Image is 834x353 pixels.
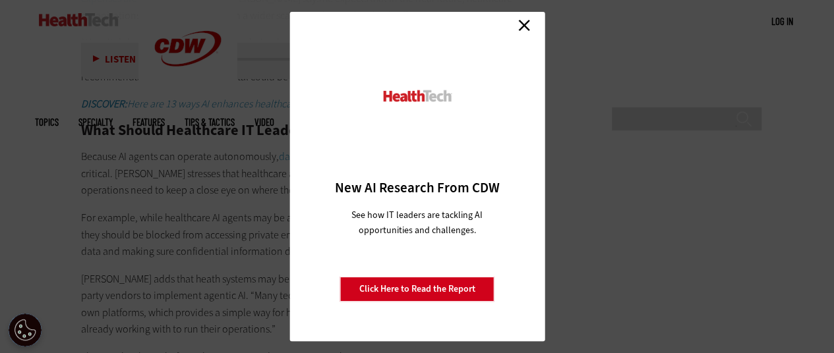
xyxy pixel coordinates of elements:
a: Click Here to Read the Report [340,277,494,302]
p: See how IT leaders are tackling AI opportunities and challenges. [336,207,498,238]
img: HealthTech_0.png [381,89,453,103]
a: Close [514,15,534,35]
div: Cookie Settings [9,313,42,346]
button: Open Preferences [9,313,42,346]
h3: New AI Research From CDW [313,178,521,197]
